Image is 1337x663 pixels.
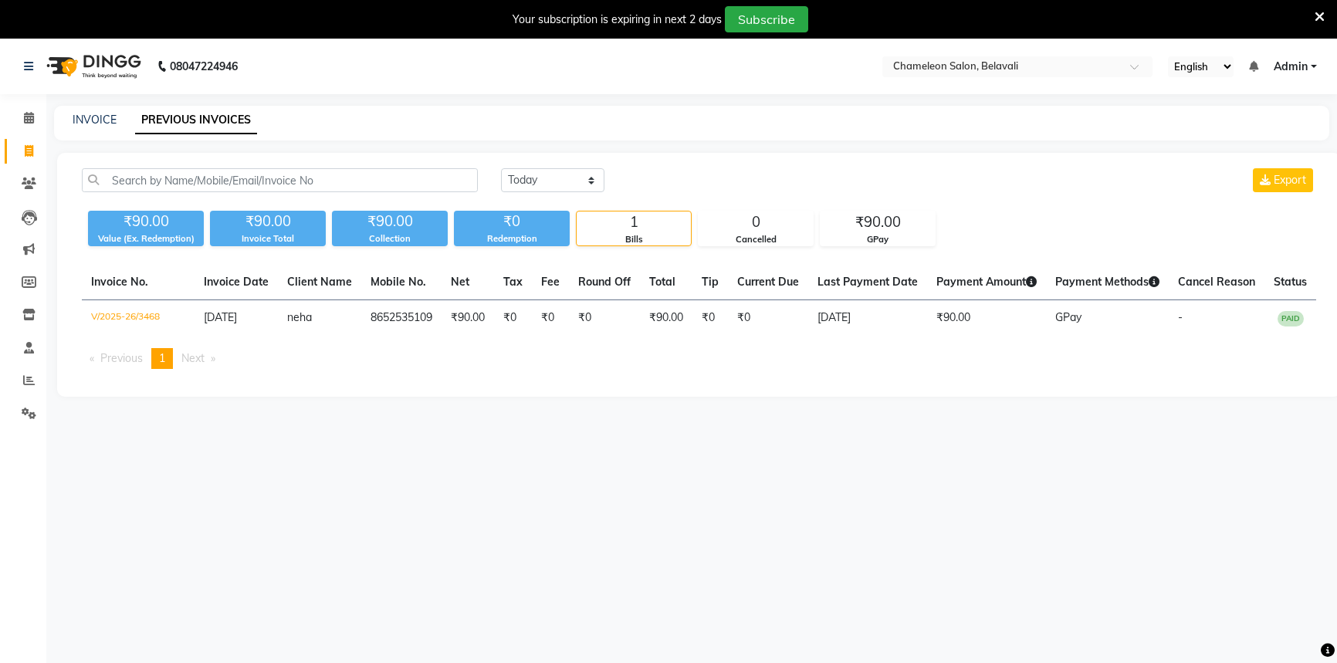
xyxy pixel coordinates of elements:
span: GPay [1055,310,1081,324]
td: ₹0 [532,300,569,337]
div: ₹0 [454,211,570,232]
span: 1 [159,351,165,365]
span: Payment Methods [1055,275,1159,289]
div: ₹90.00 [332,211,448,232]
td: ₹0 [728,300,808,337]
button: Subscribe [725,6,808,32]
span: Invoice Date [204,275,269,289]
input: Search by Name/Mobile/Email/Invoice No [82,168,478,192]
span: Tip [702,275,719,289]
div: Bills [577,233,691,246]
div: Collection [332,232,448,245]
span: Cancel Reason [1178,275,1255,289]
div: Invoice Total [210,232,326,245]
div: Cancelled [699,233,813,246]
td: ₹0 [494,300,532,337]
span: Tax [503,275,523,289]
span: Export [1274,173,1306,187]
div: Your subscription is expiring in next 2 days [513,12,722,28]
nav: Pagination [82,348,1316,369]
div: 0 [699,211,813,233]
span: Round Off [578,275,631,289]
span: - [1178,310,1183,324]
span: Admin [1274,59,1308,75]
span: Fee [541,275,560,289]
div: Redemption [454,232,570,245]
td: ₹0 [569,300,640,337]
a: INVOICE [73,113,117,127]
span: Client Name [287,275,352,289]
span: Payment Amount [936,275,1037,289]
td: 8652535109 [361,300,442,337]
b: 08047224946 [170,45,238,88]
span: Mobile No. [371,275,426,289]
td: ₹0 [692,300,728,337]
img: logo [39,45,145,88]
span: [DATE] [204,310,237,324]
td: ₹90.00 [640,300,692,337]
span: Net [451,275,469,289]
button: Export [1253,168,1313,192]
td: ₹90.00 [442,300,494,337]
span: Status [1274,275,1307,289]
div: ₹90.00 [821,211,935,233]
span: Total [649,275,675,289]
span: neha [287,310,312,324]
div: Value (Ex. Redemption) [88,232,204,245]
div: GPay [821,233,935,246]
td: ₹90.00 [927,300,1046,337]
span: PAID [1278,311,1304,326]
div: ₹90.00 [88,211,204,232]
span: Next [181,351,205,365]
td: V/2025-26/3468 [82,300,195,337]
span: Current Due [737,275,799,289]
div: ₹90.00 [210,211,326,232]
span: Last Payment Date [817,275,918,289]
span: Previous [100,351,143,365]
td: [DATE] [808,300,927,337]
a: PREVIOUS INVOICES [135,107,257,134]
span: Invoice No. [91,275,148,289]
div: 1 [577,211,691,233]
